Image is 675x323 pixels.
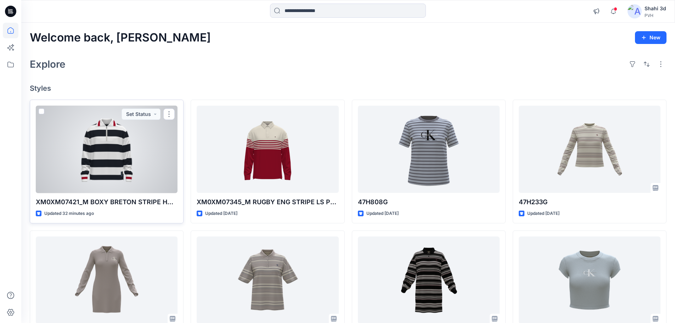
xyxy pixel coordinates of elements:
p: 47H808G [358,197,500,207]
div: PVH [645,13,666,18]
div: Shahi 3d [645,4,666,13]
a: 47H808G [358,106,500,193]
h4: Styles [30,84,666,93]
p: XM0XM07421_M BOXY BRETON STRIPE HALF ZIP_PROTO_V01 [36,197,178,207]
h2: Explore [30,59,66,70]
button: New [635,31,666,44]
img: avatar [628,4,642,18]
p: Updated 32 minutes ago [44,210,94,217]
p: Updated [DATE] [205,210,237,217]
a: XM0XM07421_M BOXY BRETON STRIPE HALF ZIP_PROTO_V01 [36,106,178,193]
p: Updated [DATE] [366,210,399,217]
p: Updated [DATE] [527,210,559,217]
a: 47H233G [519,106,660,193]
a: XM0XM07345_M RUGBY ENG STRIPE LS POLO_PROTO_V02 [197,106,338,193]
h2: Welcome back, [PERSON_NAME] [30,31,211,44]
p: XM0XM07345_M RUGBY ENG STRIPE LS POLO_PROTO_V02 [197,197,338,207]
p: 47H233G [519,197,660,207]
